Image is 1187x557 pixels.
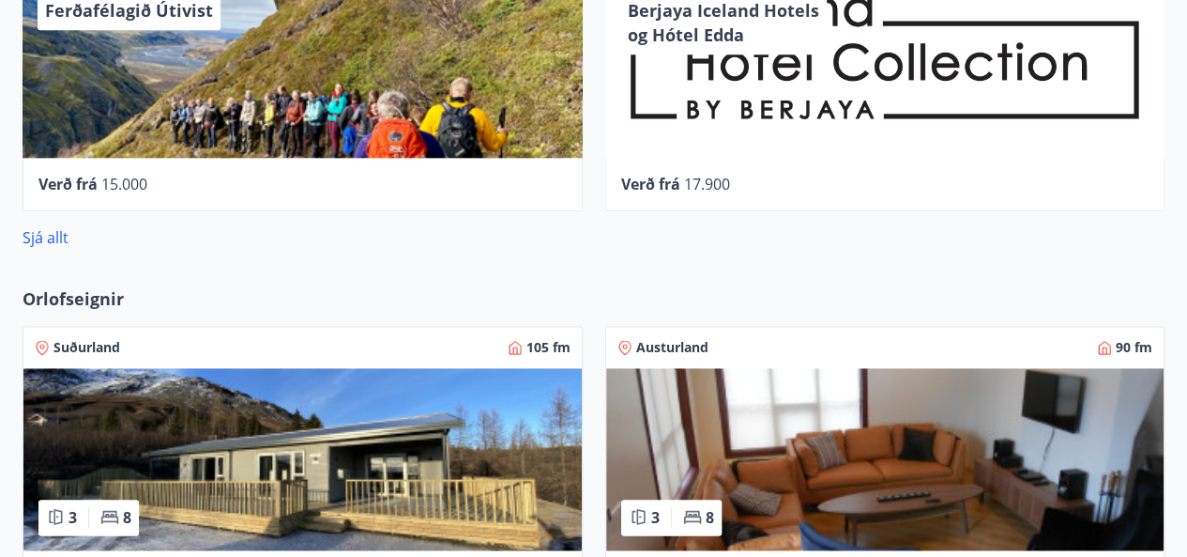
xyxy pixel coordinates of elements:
span: 3 [68,507,77,528]
span: Orlofseignir [23,286,124,311]
span: 17.900 [684,174,730,194]
a: Sjá allt [23,227,68,248]
span: 8 [123,507,131,528]
span: 3 [651,507,660,528]
span: 105 fm [526,338,571,357]
span: Suðurland [53,338,120,357]
span: Verð frá [38,174,98,194]
span: Austurland [636,338,708,357]
span: 90 fm [1116,338,1152,357]
img: Paella dish [23,368,582,550]
span: 8 [706,507,714,528]
span: 15.000 [101,174,147,194]
span: Verð frá [621,174,680,194]
img: Paella dish [606,368,1164,550]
